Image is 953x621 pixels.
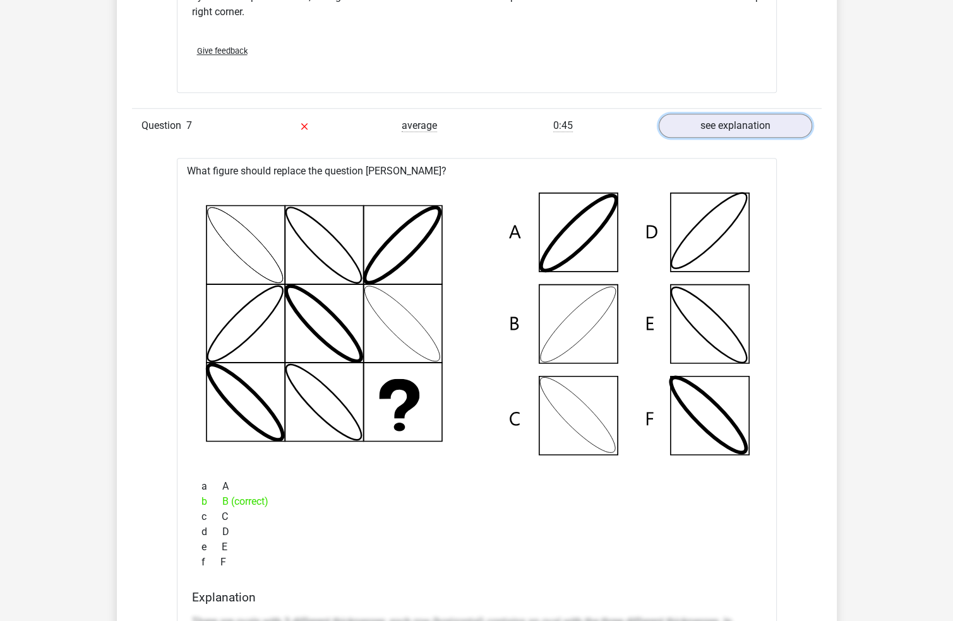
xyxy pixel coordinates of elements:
span: average [402,119,437,132]
div: F [192,555,762,570]
div: A [192,479,762,494]
a: see explanation [659,114,812,138]
span: 7 [186,119,192,131]
span: c [201,509,222,524]
span: b [201,494,222,509]
span: d [201,524,222,540]
span: e [201,540,222,555]
span: Question [141,118,186,133]
div: D [192,524,762,540]
div: B (correct) [192,494,762,509]
h4: Explanation [192,590,762,605]
div: E [192,540,762,555]
div: C [192,509,762,524]
span: a [201,479,222,494]
span: Give feedback [197,46,248,56]
span: 0:45 [553,119,573,132]
span: f [201,555,220,570]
